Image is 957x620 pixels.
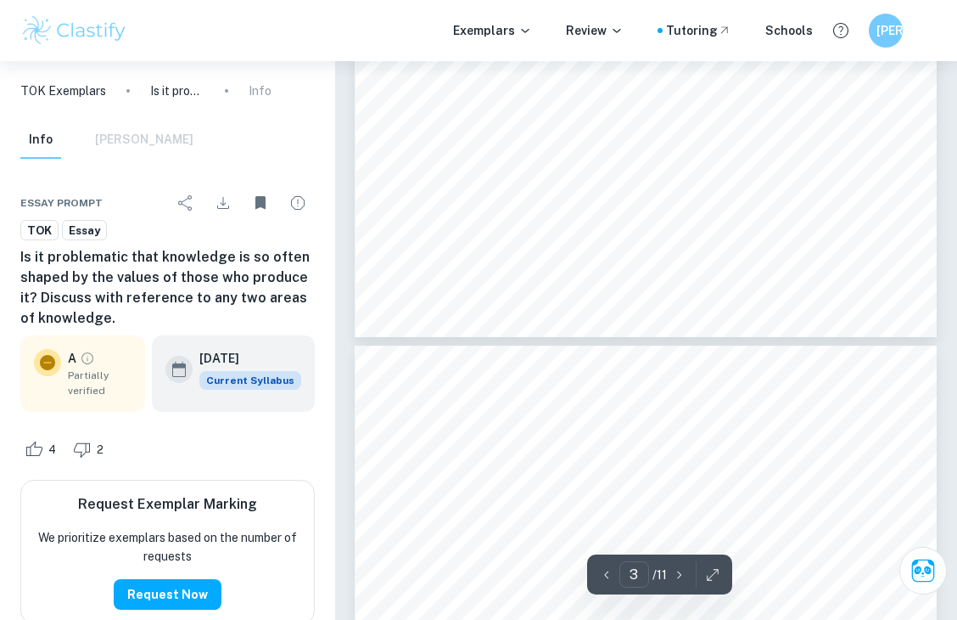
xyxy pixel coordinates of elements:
[20,195,103,211] span: Essay prompt
[199,371,301,390] div: This exemplar is based on the current syllabus. Feel free to refer to it for inspiration/ideas wh...
[652,566,667,584] p: / 11
[20,247,315,329] h6: Is it problematic that knowledge is so often shaped by the values of those who produce it? Discus...
[199,371,301,390] span: Current Syllabus
[20,436,65,463] div: Like
[423,100,845,111] span: challenging as the concept of <problematic= is multifaceted and various depending on which
[566,21,624,40] p: Review
[249,82,271,100] p: Info
[21,223,58,240] span: TOK
[69,436,113,463] div: Dislike
[863,279,869,290] span: 2
[281,186,315,220] div: Report issue
[63,223,106,240] span: Essay
[199,349,288,368] h6: [DATE]
[423,127,841,138] span: AOK is being considered. Accordingly, this essay will analyze two AOKs, Arts and Natural
[458,415,861,426] span: From the perspective of Art, where freedom of expression thrives, the fusion of personal
[169,186,203,220] div: Share
[78,494,257,515] h6: Request Exemplar Marking
[423,442,837,453] span: values is a fundamental aspect of creative expression. However, the infusion of values into
[869,14,903,48] button: [PERSON_NAME]
[35,528,300,566] p: We prioritize exemplars based on the number of requests
[423,547,915,558] span: displayed in [GEOGRAPHIC_DATA], which featured a live dog tied to a wall and was allegedly not fe...
[423,75,830,86] span: However, determining what value-based knowledge is considered <problematic= remains
[68,349,76,368] p: A
[87,442,113,459] span: 2
[765,21,813,40] a: Schools
[666,21,731,40] a: Tutoring
[68,368,132,398] span: Partially verified
[826,16,855,45] button: Help and Feedback
[114,579,221,610] button: Request Now
[423,468,862,479] span: artistic knowledge can sometimes be problematic when artists exceed ethical boundaries in their
[243,186,277,220] div: Unbookmark
[423,573,907,584] span: food or water as viewers were invited to observe the dog's suffering. When confronted, [PERSON_NAME]
[80,351,95,366] a: Grade partially verified
[423,494,848,505] span: pursuit to provoke emotions, challenge norms, or convey powerful messages in their work. A
[899,547,947,595] button: Ask Clai
[39,442,65,459] span: 4
[423,153,853,164] span: Science, in order to highlight how value-based knowledge can be problematic, but also lead to
[876,21,896,40] h6: [PERSON_NAME]
[453,21,532,40] p: Exemplars
[423,600,843,611] span: exhibited no remorse and instead blamed the exhibition viewers, claiming that none of them
[423,521,844,532] span: notable example of this is an art installation titled "Exposición No. 1" by [PERSON_NAME]
[20,121,61,159] button: Info
[20,220,59,241] a: TOK
[20,14,128,48] img: Clastify logo
[62,220,107,241] a: Essay
[20,82,106,100] a: TOK Exemplars
[206,186,240,220] div: Download
[150,82,204,100] p: Is it problematic that knowledge is so often shaped by the values of those who produce it? Discus...
[423,179,507,190] span: enriching insights.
